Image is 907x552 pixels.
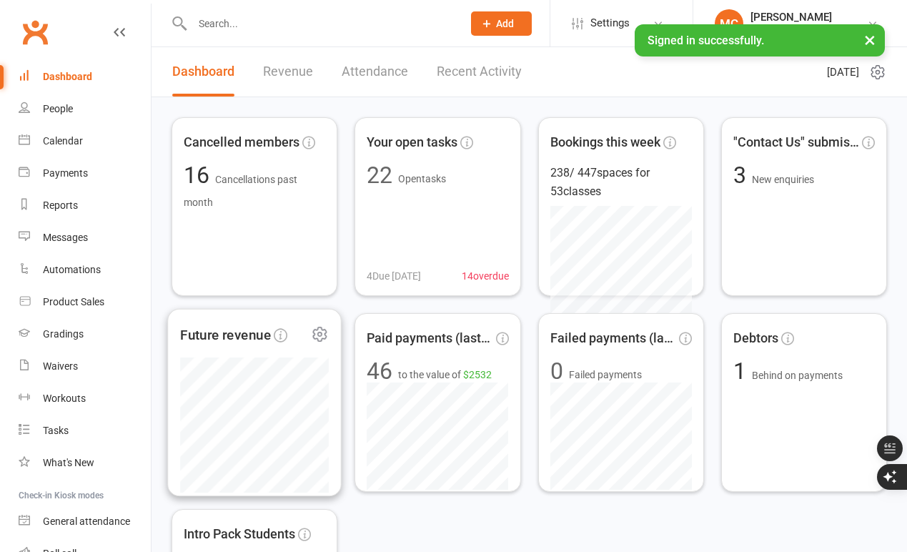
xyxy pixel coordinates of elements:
a: Reports [19,189,151,222]
a: Clubworx [17,14,53,50]
input: Search... [188,14,452,34]
a: Automations [19,254,151,286]
span: Signed in successfully. [648,34,764,47]
div: The Movement Park LLC [750,24,859,36]
a: Product Sales [19,286,151,318]
div: Gradings [43,328,84,340]
span: $2532 [463,369,492,380]
a: Tasks [19,415,151,447]
a: People [19,93,151,125]
div: Reports [43,199,78,211]
a: Dashboard [19,61,151,93]
span: 3 [733,162,752,189]
a: General attendance kiosk mode [19,506,151,538]
a: Revenue [263,47,313,97]
a: Calendar [19,125,151,157]
button: × [857,24,883,55]
a: Payments [19,157,151,189]
div: Workouts [43,393,86,404]
div: Product Sales [43,296,104,307]
div: People [43,103,73,114]
span: Your open tasks [367,132,457,153]
span: Future revenue [180,324,271,345]
span: Cancellations past month [184,174,297,208]
span: Open tasks [398,173,446,184]
div: 22 [367,164,392,187]
a: Recent Activity [437,47,522,97]
div: Messages [43,232,88,243]
div: Tasks [43,425,69,436]
span: Cancelled members [184,132,299,153]
div: Calendar [43,135,83,147]
a: Waivers [19,350,151,383]
span: Add [496,18,514,29]
span: 1 [733,358,752,385]
div: Waivers [43,360,78,372]
span: 16 [184,162,215,189]
div: MC [715,9,743,38]
span: Intro Pack Students [184,524,295,545]
div: Dashboard [43,71,92,82]
span: Debtors [733,328,778,349]
span: "Contact Us" submissions [733,132,859,153]
div: 0 [550,360,563,383]
div: What's New [43,457,94,468]
span: Behind on payments [752,370,843,381]
a: Messages [19,222,151,254]
a: Gradings [19,318,151,350]
a: Workouts [19,383,151,415]
div: [PERSON_NAME] [750,11,859,24]
div: 46 [367,360,392,383]
span: New enquiries [752,174,814,185]
span: Bookings this week [550,132,660,153]
span: Paid payments (last 7d) [367,328,492,349]
span: Failed payments [569,367,642,383]
div: 238 / 447 spaces for 53 classes [550,164,692,200]
div: General attendance [43,516,130,527]
a: What's New [19,447,151,479]
button: Add [471,11,532,36]
div: Payments [43,167,88,179]
span: 14 overdue [462,268,509,284]
span: Failed payments (last 30d) [550,328,676,349]
a: Dashboard [172,47,234,97]
span: to the value of [398,367,492,383]
span: 4 Due [DATE] [367,268,421,284]
span: Settings [590,7,630,39]
a: Attendance [342,47,408,97]
span: [DATE] [827,64,859,81]
div: Automations [43,264,101,275]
